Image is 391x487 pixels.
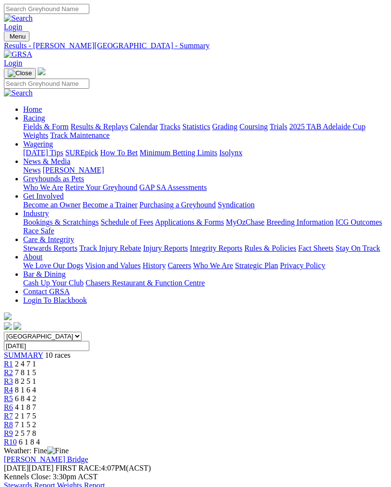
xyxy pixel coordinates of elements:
[142,261,166,270] a: History
[23,201,387,209] div: Get Involved
[10,33,26,40] span: Menu
[15,386,36,394] span: 8 1 6 4
[160,122,181,131] a: Tracks
[239,122,268,131] a: Coursing
[23,244,77,252] a: Stewards Reports
[143,244,188,252] a: Injury Reports
[85,279,205,287] a: Chasers Restaurant & Function Centre
[269,122,287,131] a: Trials
[23,218,387,235] div: Industry
[4,368,13,377] a: R2
[4,446,69,455] span: Weather: Fine
[15,360,36,368] span: 2 4 7 1
[23,122,387,140] div: Racing
[4,412,13,420] a: R7
[100,149,138,157] a: How To Bet
[56,464,101,472] span: FIRST RACE:
[23,175,84,183] a: Greyhounds as Pets
[23,131,48,139] a: Weights
[235,261,278,270] a: Strategic Plan
[15,412,36,420] span: 2 1 7 5
[23,166,41,174] a: News
[23,227,54,235] a: Race Safe
[23,261,387,270] div: About
[4,360,13,368] a: R1
[65,183,138,191] a: Retire Your Greyhound
[23,105,42,113] a: Home
[15,394,36,403] span: 6 8 4 2
[212,122,237,131] a: Grading
[4,455,88,463] a: [PERSON_NAME] Bridge
[4,464,54,472] span: [DATE]
[4,341,89,351] input: Select date
[4,429,13,437] span: R9
[289,122,365,131] a: 2025 TAB Adelaide Cup
[140,201,216,209] a: Purchasing a Greyhound
[4,50,32,59] img: GRSA
[23,157,70,165] a: News & Media
[56,464,151,472] span: 4:07PM(ACST)
[15,403,36,411] span: 4 1 8 7
[218,201,254,209] a: Syndication
[182,122,210,131] a: Statistics
[190,244,242,252] a: Integrity Reports
[4,386,13,394] a: R4
[23,287,70,296] a: Contact GRSA
[23,140,53,148] a: Wagering
[4,89,33,97] img: Search
[140,183,207,191] a: GAP SA Assessments
[23,209,49,217] a: Industry
[85,261,140,270] a: Vision and Values
[226,218,265,226] a: MyOzChase
[42,166,104,174] a: [PERSON_NAME]
[4,464,29,472] span: [DATE]
[70,122,128,131] a: Results & Replays
[140,149,217,157] a: Minimum Betting Limits
[4,31,29,41] button: Toggle navigation
[4,473,387,481] div: Kennels Close: 3:30pm ACST
[23,270,66,278] a: Bar & Dining
[23,279,84,287] a: Cash Up Your Club
[23,183,387,192] div: Greyhounds as Pets
[4,438,17,446] a: R10
[23,149,63,157] a: [DATE] Tips
[4,23,22,31] a: Login
[244,244,296,252] a: Rules & Policies
[4,14,33,23] img: Search
[23,114,45,122] a: Racing
[23,235,74,243] a: Care & Integrity
[130,122,158,131] a: Calendar
[4,59,22,67] a: Login
[23,201,81,209] a: Become an Owner
[4,351,43,359] a: SUMMARY
[47,446,69,455] img: Fine
[50,131,110,139] a: Track Maintenance
[335,244,380,252] a: Stay On Track
[4,322,12,330] img: facebook.svg
[23,149,387,157] div: Wagering
[15,368,36,377] span: 7 8 1 5
[4,4,89,14] input: Search
[4,394,13,403] a: R5
[280,261,325,270] a: Privacy Policy
[193,261,233,270] a: Who We Are
[4,403,13,411] a: R6
[4,420,13,429] span: R8
[45,351,70,359] span: 10 races
[4,41,387,50] a: Results - [PERSON_NAME][GEOGRAPHIC_DATA] - Summary
[19,438,40,446] span: 6 1 8 4
[83,201,138,209] a: Become a Trainer
[23,122,69,131] a: Fields & Form
[4,68,36,79] button: Toggle navigation
[23,166,387,175] div: News & Media
[23,253,42,261] a: About
[23,296,87,304] a: Login To Blackbook
[15,420,36,429] span: 7 1 5 2
[23,183,63,191] a: Who We Are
